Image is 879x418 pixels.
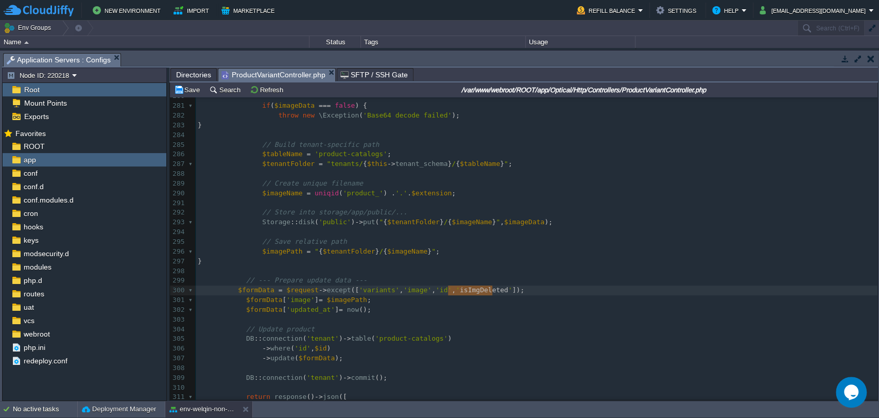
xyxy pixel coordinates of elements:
span: ( [270,102,274,109]
div: 304 [170,325,186,335]
span: } [375,247,379,255]
span: $tenantFolder [387,218,440,226]
span: $tenantFolder [262,160,315,168]
a: Favorites [13,129,47,138]
button: Node ID: 220218 [7,71,72,80]
button: Marketplace [221,4,278,16]
span: = [339,306,343,313]
span: " [496,218,500,226]
span: () [306,393,315,400]
span: $tenantFolder [323,247,375,255]
span: SFTP / SSH Gate [340,69,408,81]
span: $formData [238,286,274,294]
span: } [447,160,452,168]
span: ( [295,354,299,362]
span: ; [508,160,512,168]
span: // Create unique filename [262,179,363,187]
span: uniqid [315,189,339,197]
img: AMDAwAAAACH5BAEAAAAALAAAAAABAAEAAAICRAEAOw== [24,41,29,44]
span: , [399,286,403,294]
span: 'product-catalogs' [375,335,447,342]
span: } [198,257,202,265]
div: 305 [170,334,186,344]
span: $extension [411,189,452,197]
a: ROOT [22,142,46,151]
span: except [327,286,351,294]
span: " [315,247,319,255]
img: AMDAwAAAACH5BAEAAAAALAAAAAABAAEAAAICRAEAOw== [1,48,9,76]
span: Directories [176,69,211,81]
span: ) [339,335,343,342]
span: $imageName [452,218,492,226]
span: // --- Prepare update data --- [246,276,367,284]
span: -> [343,335,351,342]
button: Save [174,85,203,94]
span: 'variants' [359,286,399,294]
span: commit [351,374,375,381]
li: /var/www/webroot/ROOT/app/Optical/Http/Controllers/ProductVariantController.php [218,68,336,81]
span: / [443,218,447,226]
div: 296 [170,247,186,257]
span: 'public' [319,218,351,226]
span: ); [452,111,460,119]
span: . [407,189,411,197]
span: " [432,247,436,255]
span: = [306,150,311,158]
span: // Store into storage/app/public/... [262,208,407,216]
span: $formData [246,306,282,313]
span: -> [343,374,351,381]
a: hooks [22,222,45,231]
span: ' [508,286,512,294]
span: ) { [355,102,367,109]
span: table [351,335,371,342]
div: Status [310,36,360,48]
span: (); [375,374,387,381]
img: CloudJiffy [4,4,74,17]
span: keys [22,236,40,245]
span: ([ [351,286,359,294]
span: $imagePath [262,247,302,255]
span: modules [22,262,53,272]
span: { [383,218,387,226]
span: uat [22,303,36,312]
span: ; [452,189,456,197]
span: new [303,111,315,119]
button: Deployment Manager [82,404,156,414]
div: Usage [526,36,635,48]
span: ]); [512,286,524,294]
span: $imageName [387,247,427,255]
span: $formData [299,354,335,362]
span: cron [22,209,40,218]
span: :: [254,335,263,342]
span: $imageData [504,218,544,226]
div: 292 [170,208,186,218]
span: Storage [262,218,290,226]
span: } [440,218,444,226]
span: " [379,218,383,226]
span: ( [371,335,375,342]
span: Application Servers : Configs [7,54,111,66]
div: 289 [170,179,186,189]
span: Favorites [13,129,47,138]
span: Root [22,85,41,94]
span: , [452,286,456,294]
span: "tenants/ [326,160,363,168]
div: 287 [170,159,186,169]
div: 302 [170,305,186,315]
span: $tableName [262,150,302,158]
span: , [311,344,315,352]
a: php.ini [22,343,47,352]
div: 283 [170,121,186,130]
span: { [456,160,460,168]
button: Search [209,85,244,94]
span: throw [279,111,299,119]
div: 301 [170,295,186,305]
span: , [500,218,504,226]
div: 298 [170,266,186,276]
a: webroot [22,329,51,339]
div: 286 [170,149,186,159]
span: === [319,102,331,109]
div: Name [1,36,309,48]
span: -> [262,344,270,352]
a: Mount Points [22,98,68,108]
